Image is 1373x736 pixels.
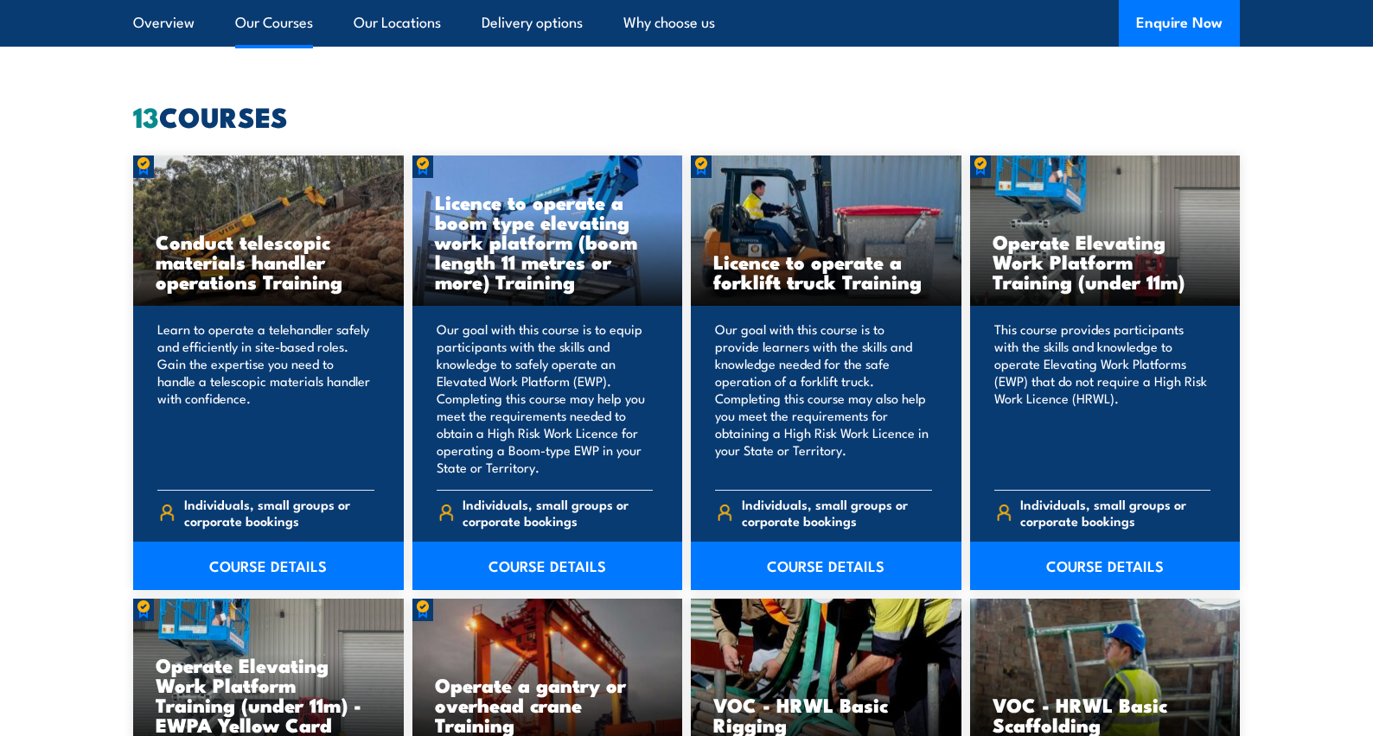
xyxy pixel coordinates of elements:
[713,251,939,291] h3: Licence to operate a forklift truck Training
[993,695,1218,734] h3: VOC - HRWL Basic Scaffolding
[435,675,661,734] h3: Operate a gantry or overhead crane Training
[157,320,374,476] p: Learn to operate a telehandler safely and efficiently in site-based roles. Gain the expertise you...
[691,542,961,590] a: COURSE DETAILS
[993,232,1218,291] h3: Operate Elevating Work Platform Training (under 11m)
[715,320,932,476] p: Our goal with this course is to provide learners with the skills and knowledge needed for the saf...
[412,542,683,590] a: COURSE DETAILS
[133,94,159,137] strong: 13
[970,542,1241,590] a: COURSE DETAILS
[156,232,381,291] h3: Conduct telescopic materials handler operations Training
[1020,496,1210,529] span: Individuals, small groups or corporate bookings
[742,496,932,529] span: Individuals, small groups or corporate bookings
[133,542,404,590] a: COURSE DETAILS
[184,496,374,529] span: Individuals, small groups or corporate bookings
[437,320,654,476] p: Our goal with this course is to equip participants with the skills and knowledge to safely operat...
[156,655,381,734] h3: Operate Elevating Work Platform Training (under 11m) - EWPA Yellow Card
[713,695,939,734] h3: VOC - HRWL Basic Rigging
[133,104,1240,128] h2: COURSES
[463,496,653,529] span: Individuals, small groups or corporate bookings
[435,192,661,291] h3: Licence to operate a boom type elevating work platform (boom length 11 metres or more) Training
[994,320,1211,476] p: This course provides participants with the skills and knowledge to operate Elevating Work Platfor...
